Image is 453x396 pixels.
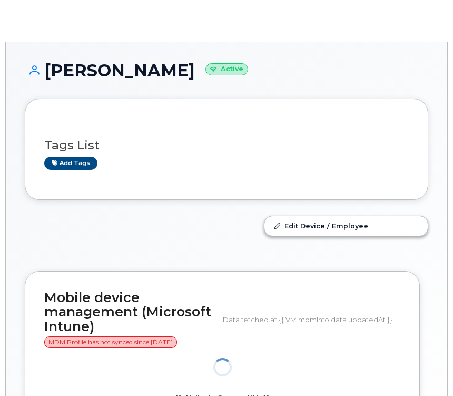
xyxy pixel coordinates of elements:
[44,336,177,348] span: MDM Profile has not synced since [DATE]
[205,63,248,75] small: Active
[44,291,215,349] h2: Mobile device management (Microsoft Intune)
[264,216,428,235] a: Edit Device / Employee
[223,310,400,330] div: Data fetched at {{ VM.mdmInfo.data.updatedAt }}
[25,61,428,80] h1: [PERSON_NAME]
[44,157,97,170] a: Add tags
[44,139,409,152] h3: Tags List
